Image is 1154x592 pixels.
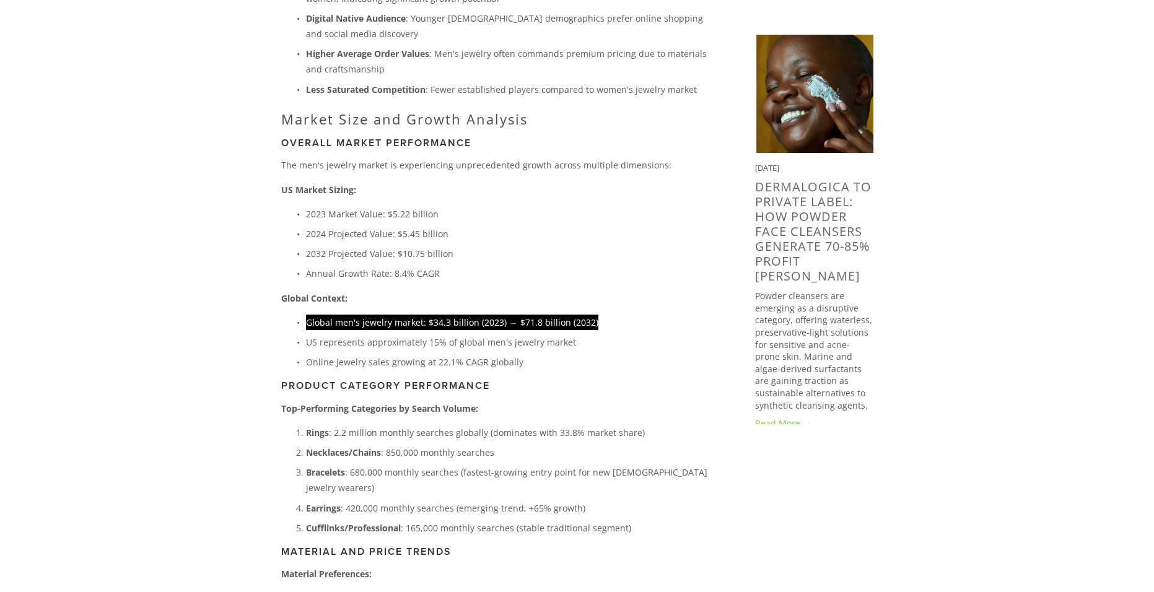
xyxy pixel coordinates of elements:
[306,206,715,222] p: 2023 Market Value: $5.22 billion
[306,520,715,536] p: : 165,000 monthly searches (stable traditional segment)
[306,425,715,440] p: : 2.2 million monthly searches globally (dominates with 33.8% market share)
[306,12,406,24] strong: Digital Native Audience
[306,266,715,281] p: Annual Growth Rate: 8.4% CAGR
[306,315,715,330] p: Global men's jewelry market: $34.3 billion (2023) → $71.8 billion (2032)
[755,178,872,284] a: Dermalogica to Private Label: How Powder Face Cleansers Generate 70-85% Profit [PERSON_NAME]
[755,162,779,173] time: [DATE]
[281,546,715,557] h3: Material and Price Trends
[306,464,715,495] p: : 680,000 monthly searches (fastest-growing entry point for new [DEMOGRAPHIC_DATA] jewelry wearers)
[306,226,715,242] p: 2024 Projected Value: $5.45 billion
[306,11,715,41] p: : Younger [DEMOGRAPHIC_DATA] demographics prefer online shopping and social media discovery
[281,292,348,304] strong: Global Context:
[281,137,715,149] h3: Overall Market Performance
[755,35,873,153] img: Dermalogica to Private Label: How Powder Face Cleansers Generate 70-85% Profit Margins
[306,82,715,97] p: : Fewer established players compared to women's jewelry market
[281,184,356,196] strong: US Market Sizing:
[306,427,329,438] strong: Rings
[306,446,381,458] strong: Necklaces/Chains
[306,84,426,95] strong: Less Saturated Competition
[281,111,715,127] h2: Market Size and Growth Analysis
[306,246,715,261] p: 2032 Projected Value: $10.75 billion
[306,502,341,514] strong: Earrings
[281,157,715,173] p: The men's jewelry market is experiencing unprecedented growth across multiple dimensions:
[306,48,429,59] strong: Higher Average Order Values
[306,500,715,516] p: : 420,000 monthly searches (emerging trend, +65% growth)
[306,46,715,77] p: : Men's jewelry often commands premium pricing due to materials and craftsmanship
[306,466,345,478] strong: Bracelets
[306,522,401,534] strong: Cufflinks/Professional
[281,403,478,414] strong: Top-Performing Categories by Search Volume:
[306,445,715,460] p: : 850,000 monthly searches
[306,334,715,350] p: US represents approximately 15% of global men's jewelry market
[306,354,715,370] p: Online jewelry sales growing at 22.1% CAGR globally
[281,380,715,391] h3: Product Category Performance
[755,417,873,430] a: Read More →
[281,568,372,580] strong: Material Preferences:
[755,290,873,411] p: Powder cleansers are emerging as a disruptive category, offering waterless, preservative-light so...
